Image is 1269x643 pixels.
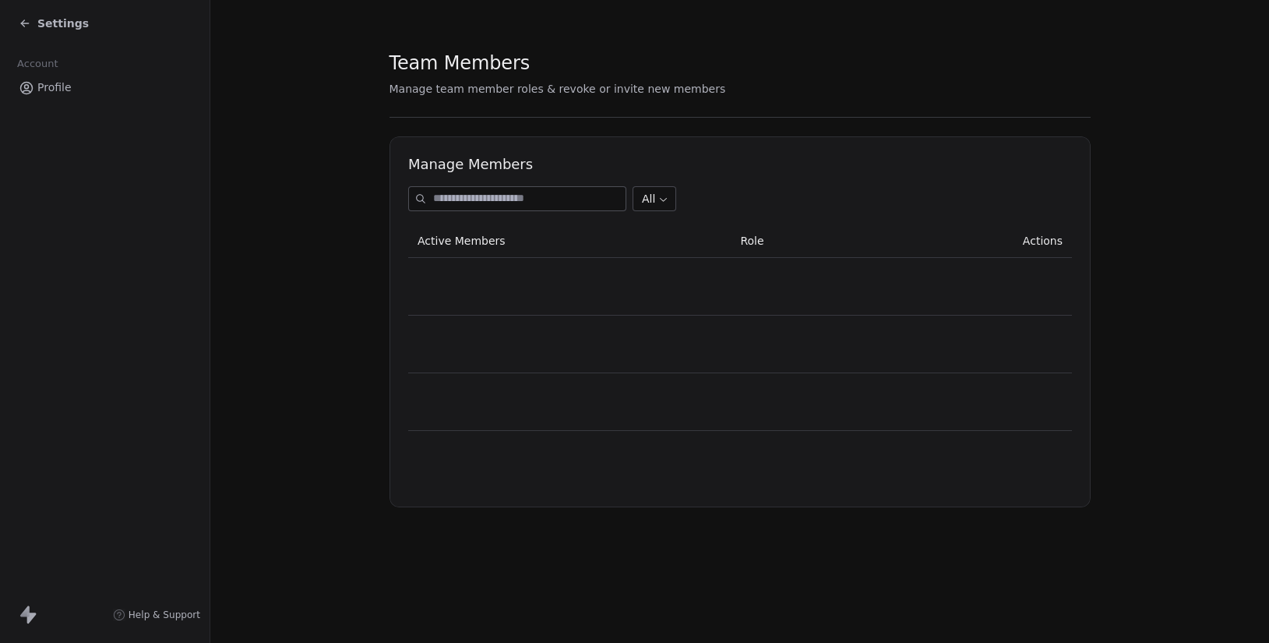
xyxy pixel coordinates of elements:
h1: Manage Members [408,155,1072,174]
a: Profile [12,75,197,101]
span: Active Members [418,235,506,247]
span: Account [10,52,65,76]
span: Help & Support [129,609,200,621]
a: Settings [19,16,89,31]
a: Help & Support [113,609,200,621]
span: Manage team member roles & revoke or invite new members [390,83,726,95]
span: Actions [1022,235,1062,247]
span: Settings [37,16,89,31]
span: Role [740,235,763,247]
span: Profile [37,79,72,96]
span: Team Members [390,51,531,75]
